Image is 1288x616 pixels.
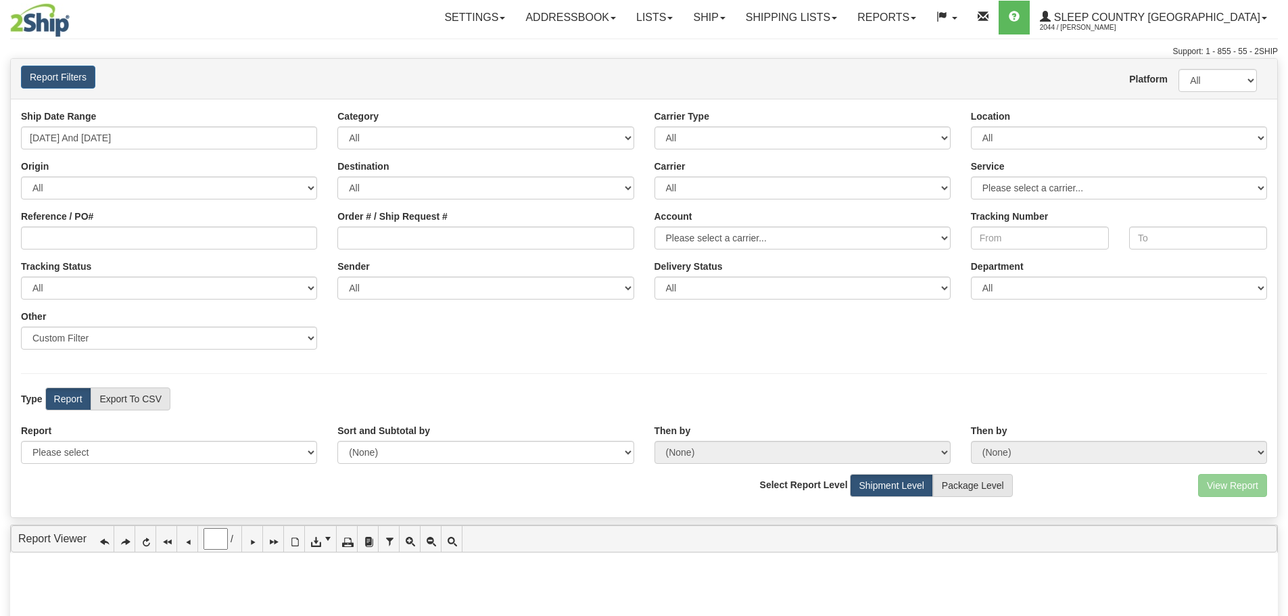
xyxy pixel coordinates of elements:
a: Sleep Country [GEOGRAPHIC_DATA] 2044 / [PERSON_NAME] [1030,1,1277,34]
label: Category [337,110,379,123]
label: Type [21,392,43,406]
a: Ship [683,1,735,34]
label: Origin [21,160,49,173]
label: Destination [337,160,389,173]
label: Department [971,260,1024,273]
a: Toggle Document Map [358,526,379,552]
iframe: chat widget [1257,239,1287,377]
input: From [971,227,1109,250]
a: Export [305,526,337,552]
a: Navigate Forward [114,526,135,552]
a: Print [337,526,358,552]
a: Lists [626,1,683,34]
a: Addressbook [515,1,626,34]
span: / [231,532,233,546]
label: Report [21,424,51,437]
div: Support: 1 - 855 - 55 - 2SHIP [10,46,1278,57]
img: logo2044.jpg [10,3,70,37]
span: Sleep Country [GEOGRAPHIC_DATA] [1051,11,1260,23]
input: To [1129,227,1267,250]
label: Please ensure data set in report has been RECENTLY tracked from your Shipment History [654,260,723,273]
label: Tracking Status [21,260,91,273]
label: Account [654,210,692,223]
a: First Page [156,526,177,552]
a: Reports [847,1,926,34]
label: Report [45,387,91,410]
a: Shipping lists [736,1,847,34]
a: Last Page [263,526,284,552]
label: Then by [654,424,691,437]
span: 2044 / [PERSON_NAME] [1040,21,1141,34]
a: Toggle FullPage/PageWidth [442,526,462,552]
label: Shipment Level [850,474,933,497]
label: Reference / PO# [21,210,93,223]
a: Refresh [135,526,156,552]
label: Service [971,160,1005,173]
a: Settings [434,1,515,34]
a: Previous Page [177,526,198,552]
label: Then by [971,424,1007,437]
label: Location [971,110,1010,123]
label: Tracking Number [971,210,1048,223]
label: Carrier [654,160,686,173]
label: Platform [1129,72,1158,86]
label: Export To CSV [91,387,170,410]
a: Navigate Backward [93,526,114,552]
label: Select Report Level [760,478,848,492]
label: Package Level [933,474,1013,497]
button: Report Filters [21,66,95,89]
select: Please ensure data set in report has been RECENTLY tracked from your Shipment History [654,277,951,300]
label: Ship Date Range [21,110,96,123]
label: Sort and Subtotal by [337,424,430,437]
a: Zoom Out [421,526,442,552]
a: Report Viewer [18,533,87,544]
a: Next Page [242,526,263,552]
button: View Report [1198,474,1267,497]
a: Toggle Parameters Area [379,526,400,552]
a: Zoom In [400,526,421,552]
label: Carrier Type [654,110,709,123]
label: Other [21,310,46,323]
a: Toggle Print Preview [284,526,305,552]
label: Order # / Ship Request # [337,210,448,223]
label: Sender [337,260,369,273]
